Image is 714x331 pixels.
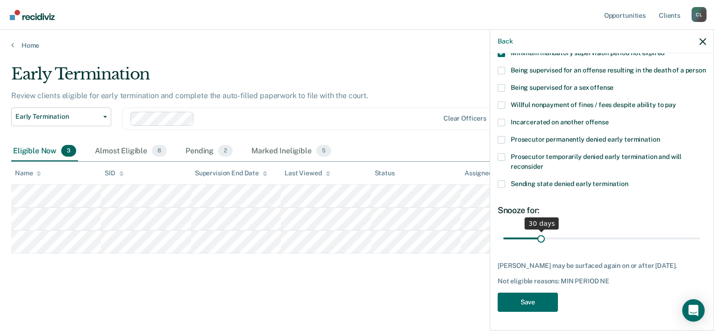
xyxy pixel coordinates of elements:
div: Almost Eligible [93,141,169,162]
div: Name [15,169,41,177]
div: SID [105,169,124,177]
div: C L [692,7,707,22]
img: Recidiviz [10,10,55,20]
span: Prosecutor permanently denied early termination [511,136,660,143]
span: Being supervised for an offense resulting in the death of a person [511,66,706,74]
p: Review clients eligible for early termination and complete the auto-filled paperwork to file with... [11,91,368,100]
div: 30 days [525,217,559,230]
span: Being supervised for a sex offense [511,84,614,91]
span: 3 [61,145,76,157]
div: Pending [184,141,235,162]
div: Status [375,169,395,177]
div: Early Termination [11,65,547,91]
div: Last Viewed [285,169,330,177]
a: Home [11,41,703,50]
span: Incarcerated on another offense [511,118,609,126]
div: Supervision End Date [195,169,267,177]
div: Not eligible reasons: MIN PERIOD NE [498,277,706,285]
span: 2 [218,145,233,157]
div: Snooze for: [498,205,706,216]
button: Back [498,37,513,45]
div: Eligible Now [11,141,78,162]
div: Clear officers [443,115,486,122]
span: Early Termination [15,113,100,121]
span: 8 [152,145,167,157]
span: Prosecutor temporarily denied early termination and will reconsider [511,153,681,170]
div: [PERSON_NAME] may be surfaced again on or after [DATE]. [498,262,706,270]
button: Save [498,293,558,312]
div: Assigned to [464,169,508,177]
span: 5 [316,145,331,157]
button: Profile dropdown button [692,7,707,22]
span: Sending state denied early termination [511,180,628,187]
div: Marked Ineligible [250,141,333,162]
span: Willful nonpayment of fines / fees despite ability to pay [511,101,676,108]
div: Open Intercom Messenger [682,299,705,322]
